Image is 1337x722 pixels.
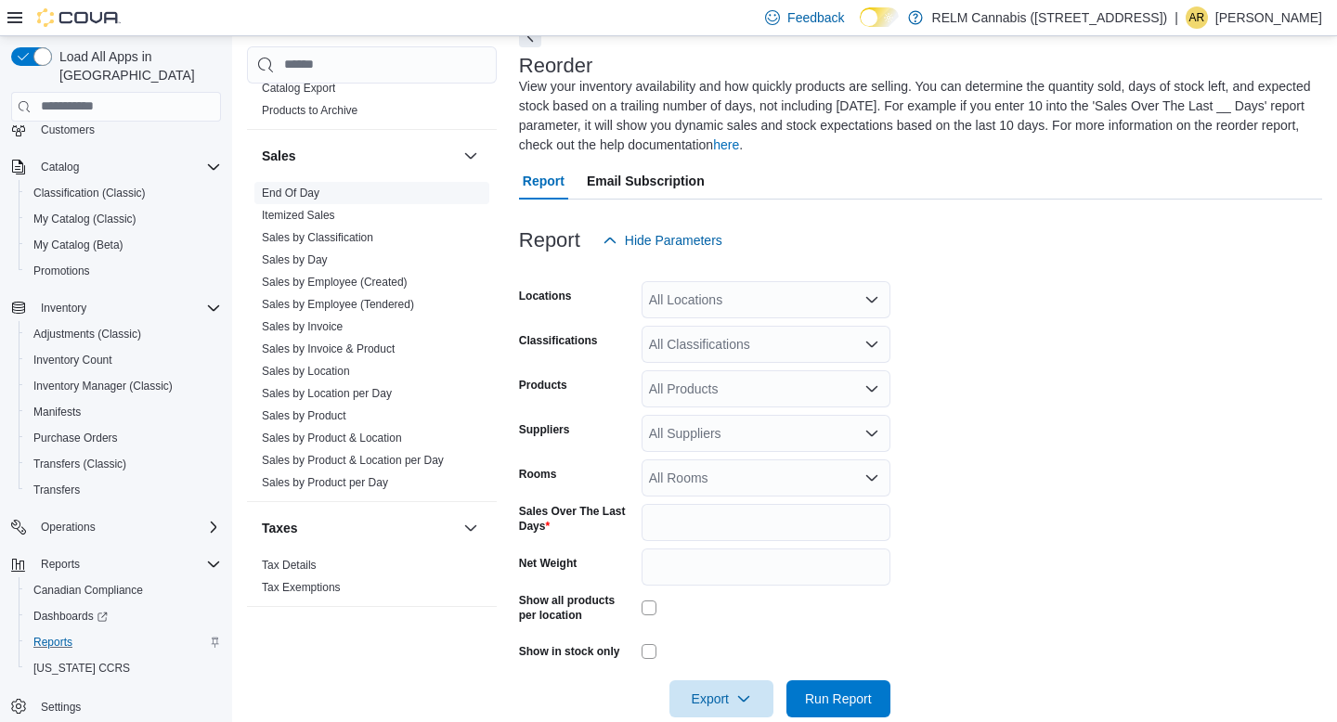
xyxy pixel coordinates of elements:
[519,289,572,303] label: Locations
[519,644,620,659] label: Show in stock only
[4,116,228,143] button: Customers
[262,558,317,573] span: Tax Details
[262,297,414,312] span: Sales by Employee (Tendered)
[262,320,343,333] a: Sales by Invoice
[33,118,221,141] span: Customers
[26,579,221,601] span: Canadian Compliance
[519,25,541,47] button: Next
[33,156,86,178] button: Catalog
[33,186,146,200] span: Classification (Classic)
[262,364,350,379] span: Sales by Location
[460,145,482,167] button: Sales
[33,516,103,538] button: Operations
[519,556,577,571] label: Net Weight
[26,323,221,345] span: Adjustments (Classic)
[19,603,228,629] a: Dashboards
[19,232,228,258] button: My Catalog (Beta)
[19,425,228,451] button: Purchase Orders
[262,230,373,245] span: Sales by Classification
[41,557,80,572] span: Reports
[26,631,221,653] span: Reports
[26,453,134,475] a: Transfers (Classic)
[519,504,634,534] label: Sales Over The Last Days
[262,187,319,200] a: End Of Day
[26,479,87,501] a: Transfers
[26,375,180,397] a: Inventory Manager (Classic)
[26,323,149,345] a: Adjustments (Classic)
[262,580,341,595] span: Tax Exemptions
[864,381,879,396] button: Open list of options
[33,553,87,575] button: Reports
[262,147,456,165] button: Sales
[4,692,228,719] button: Settings
[37,8,121,27] img: Cova
[33,119,102,141] a: Customers
[26,234,131,256] a: My Catalog (Beta)
[1189,6,1205,29] span: AR
[262,298,414,311] a: Sales by Employee (Tendered)
[33,156,221,178] span: Catalog
[41,160,79,174] span: Catalog
[4,154,228,180] button: Catalog
[519,229,580,251] h3: Report
[262,319,343,334] span: Sales by Invoice
[33,661,130,676] span: [US_STATE] CCRS
[247,554,497,606] div: Taxes
[262,209,335,222] a: Itemized Sales
[19,655,228,681] button: [US_STATE] CCRS
[33,212,136,226] span: My Catalog (Classic)
[262,581,341,594] a: Tax Exemptions
[262,342,395,356] span: Sales by Invoice & Product
[262,186,319,200] span: End Of Day
[26,657,137,679] a: [US_STATE] CCRS
[52,47,221,84] span: Load All Apps in [GEOGRAPHIC_DATA]
[262,387,392,400] a: Sales by Location per Day
[595,222,730,259] button: Hide Parameters
[519,55,592,77] h3: Reorder
[625,231,722,250] span: Hide Parameters
[519,77,1313,155] div: View your inventory availability and how quickly products are selling. You can determine the quan...
[262,208,335,223] span: Itemized Sales
[19,451,228,477] button: Transfers (Classic)
[519,333,598,348] label: Classifications
[4,551,228,577] button: Reports
[33,696,88,718] a: Settings
[262,276,408,289] a: Sales by Employee (Created)
[26,631,80,653] a: Reports
[26,375,221,397] span: Inventory Manager (Classic)
[41,700,81,715] span: Settings
[262,519,298,537] h3: Taxes
[26,479,221,501] span: Transfers
[19,180,228,206] button: Classification (Classic)
[33,457,126,471] span: Transfers (Classic)
[26,260,97,282] a: Promotions
[262,253,328,266] a: Sales by Day
[19,373,228,399] button: Inventory Manager (Classic)
[33,483,80,497] span: Transfers
[519,422,570,437] label: Suppliers
[669,680,773,717] button: Export
[41,520,96,535] span: Operations
[262,475,388,490] span: Sales by Product per Day
[262,82,335,95] a: Catalog Export
[33,635,72,650] span: Reports
[4,514,228,540] button: Operations
[26,208,221,230] span: My Catalog (Classic)
[26,349,221,371] span: Inventory Count
[33,583,143,598] span: Canadian Compliance
[26,579,150,601] a: Canadian Compliance
[26,427,221,449] span: Purchase Orders
[1186,6,1208,29] div: Alysha Robinson
[262,231,373,244] a: Sales by Classification
[262,252,328,267] span: Sales by Day
[519,593,634,623] label: Show all products per location
[26,657,221,679] span: Washington CCRS
[864,471,879,485] button: Open list of options
[262,408,346,423] span: Sales by Product
[1215,6,1322,29] p: [PERSON_NAME]
[33,694,221,717] span: Settings
[860,7,899,27] input: Dark Mode
[19,477,228,503] button: Transfers
[26,234,221,256] span: My Catalog (Beta)
[41,122,95,137] span: Customers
